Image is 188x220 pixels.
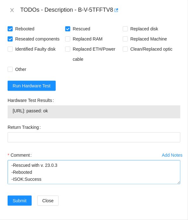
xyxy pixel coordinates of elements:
[13,34,62,44] span: Reseated components
[70,44,123,64] span: Replaced ETH/Power cable
[70,24,93,34] span: Rescued
[8,150,34,160] label: Comment
[8,196,32,206] button: Submit
[9,8,15,13] span: close
[8,95,56,105] label: Hardware Test Results
[70,34,105,44] span: Replaced RAM
[13,44,58,54] span: Identified Faulty disk
[162,153,183,157] div: Add Notes
[128,24,161,34] span: Replaced disk
[20,5,180,15] div: TODOs - Description - B-V-5TFFTV8
[37,196,59,206] button: Close
[8,160,180,184] textarea: Comment
[128,34,170,44] span: Replaced Machine
[8,132,180,142] input: Return Tracking
[13,64,29,74] span: Other
[8,81,56,91] button: Run Hardware Test
[13,24,37,34] span: Rebooted
[42,197,54,204] span: Close
[13,82,51,89] span: Run Hardware Test
[13,107,175,114] span: [URL]: passed: ok
[128,44,175,54] span: Clean/Replaced optic
[8,7,16,13] button: Close
[8,122,43,132] label: Return Tracking
[13,197,27,204] span: Submit
[162,150,183,160] button: Add Notes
